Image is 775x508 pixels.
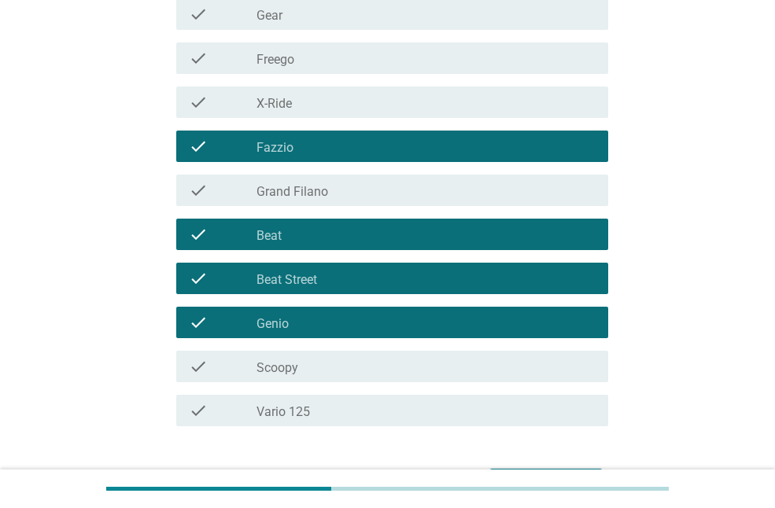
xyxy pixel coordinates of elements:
label: Genio [256,316,289,332]
i: check [189,5,208,24]
label: Vario 125 [256,404,310,420]
label: Scoopy [256,360,298,376]
label: Fazzio [256,140,293,156]
i: check [189,137,208,156]
i: check [189,225,208,244]
i: check [189,93,208,112]
i: check [189,269,208,288]
label: Freego [256,52,294,68]
label: Beat [256,228,282,244]
label: Grand Filano [256,184,328,200]
i: check [189,49,208,68]
label: X-Ride [256,96,292,112]
label: Gear [256,8,282,24]
i: check [189,181,208,200]
button: Selanjutnya [490,469,602,497]
label: Beat Street [256,272,317,288]
i: check [189,401,208,420]
i: check [189,313,208,332]
i: check [189,357,208,376]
